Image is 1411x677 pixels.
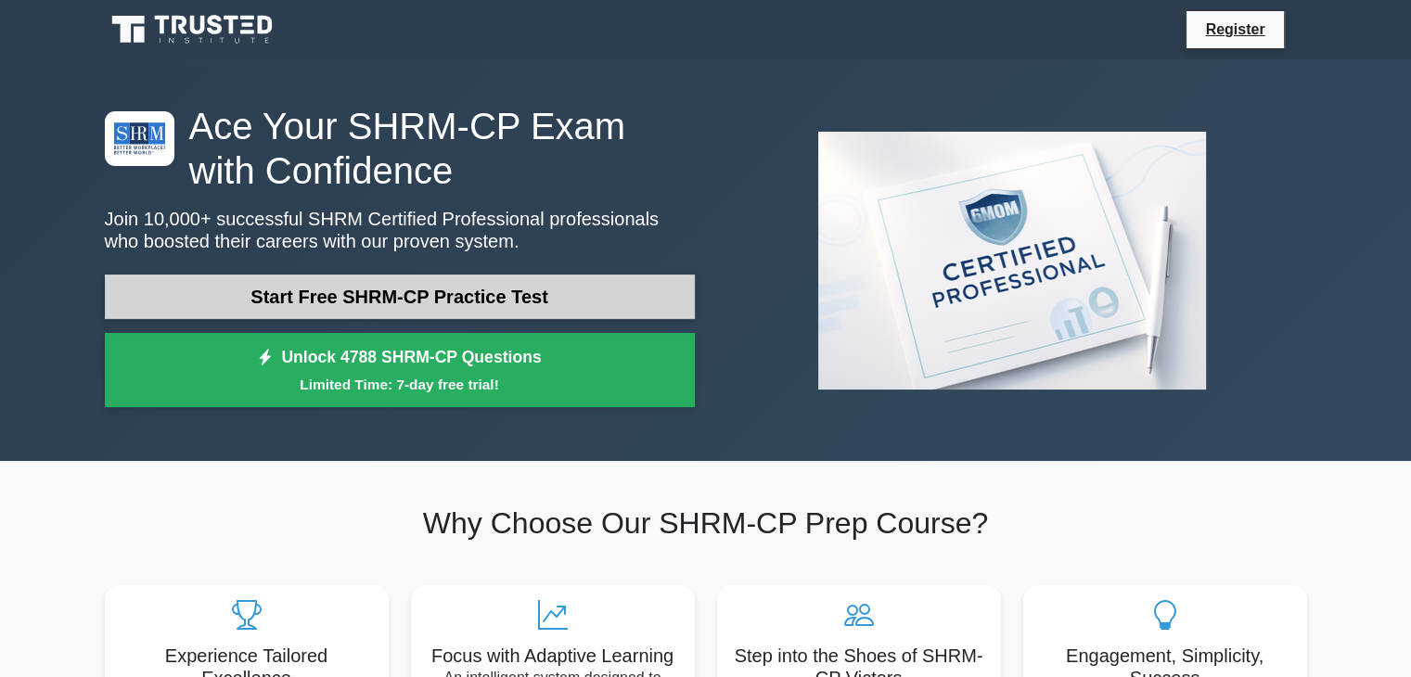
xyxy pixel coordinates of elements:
[1194,18,1276,41] a: Register
[128,374,672,395] small: Limited Time: 7-day free trial!
[803,117,1221,404] img: SHRM Certified Professional Preview
[105,104,695,193] h1: Ace Your SHRM-CP Exam with Confidence
[105,275,695,319] a: Start Free SHRM-CP Practice Test
[105,505,1307,541] h2: Why Choose Our SHRM-CP Prep Course?
[105,333,695,407] a: Unlock 4788 SHRM-CP QuestionsLimited Time: 7-day free trial!
[105,208,695,252] p: Join 10,000+ successful SHRM Certified Professional professionals who boosted their careers with ...
[426,645,680,667] h5: Focus with Adaptive Learning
